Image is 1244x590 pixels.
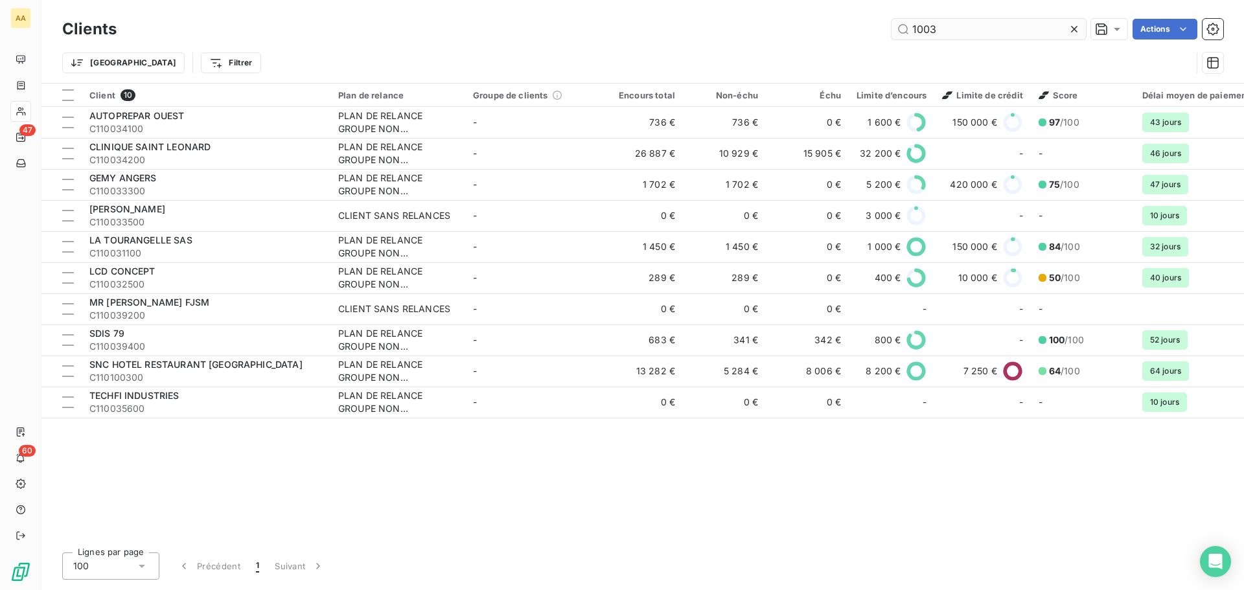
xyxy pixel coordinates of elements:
input: Rechercher [892,19,1086,40]
span: - [473,365,477,376]
span: Limite de crédit [942,90,1022,100]
span: /100 [1049,365,1080,378]
td: 0 € [683,200,766,231]
span: 10 000 € [958,271,997,284]
div: PLAN DE RELANCE GROUPE NON AUTOMATIQUE [338,358,457,384]
div: PLAN DE RELANCE GROUPE NON AUTOMATIQUE [338,389,457,415]
span: LA TOURANGELLE SAS [89,234,192,245]
span: 5 200 € [866,178,901,191]
span: GEMY ANGERS [89,172,157,183]
td: 0 € [766,387,849,418]
span: - [1039,210,1042,221]
span: - [1019,334,1023,346]
span: 60 [19,445,36,457]
span: 800 € [875,334,901,346]
span: 50 [1049,272,1061,283]
span: 150 000 € [952,240,996,253]
td: 1 702 € [600,169,683,200]
span: C110034100 [89,122,323,135]
span: - [473,148,477,159]
button: Précédent [170,552,248,580]
td: 0 € [683,293,766,324]
td: 1 702 € [683,169,766,200]
span: Client [89,90,115,100]
span: /100 [1049,240,1080,253]
div: Encours total [608,90,675,100]
div: PLAN DE RELANCE GROUPE NON AUTOMATIQUE [338,141,457,166]
td: 15 905 € [766,138,849,169]
span: 400 € [875,271,901,284]
span: 10 jours [1142,206,1187,225]
td: 0 € [766,231,849,262]
span: 7 250 € [963,365,997,378]
button: Filtrer [201,52,260,73]
span: Score [1039,90,1078,100]
td: 289 € [683,262,766,293]
span: - [1019,209,1023,222]
span: /100 [1049,334,1084,346]
span: - [1019,396,1023,409]
button: Suivant [267,552,332,580]
span: - [1039,148,1042,159]
div: PLAN DE RELANCE GROUPE NON AUTOMATIQUE [338,327,457,353]
span: C110034200 [89,153,323,166]
td: 342 € [766,324,849,356]
td: 289 € [600,262,683,293]
td: 683 € [600,324,683,356]
span: - [1039,303,1042,314]
span: - [473,396,477,407]
div: Limite d’encours [857,90,927,100]
span: 3 000 € [866,209,901,222]
span: /100 [1049,116,1079,129]
span: 64 [1049,365,1061,376]
button: 1 [248,552,267,580]
span: 43 jours [1142,113,1189,132]
td: 10 929 € [683,138,766,169]
span: 1 [256,560,259,573]
span: 8 200 € [866,365,901,378]
span: 100 [1049,334,1065,345]
span: 52 jours [1142,330,1188,350]
span: C110033500 [89,216,323,229]
h3: Clients [62,17,117,41]
td: 1 450 € [683,231,766,262]
span: [PERSON_NAME] [89,203,165,214]
span: - [1039,396,1042,407]
span: /100 [1049,271,1080,284]
td: 0 € [766,262,849,293]
span: SDIS 79 [89,328,124,339]
span: C110031100 [89,247,323,260]
span: C110100300 [89,371,323,384]
span: 420 000 € [950,178,996,191]
td: 0 € [683,387,766,418]
span: Groupe de clients [473,90,548,100]
button: Actions [1133,19,1197,40]
span: /100 [1049,178,1079,191]
span: AUTOPREPAR OUEST [89,110,184,121]
div: AA [10,8,31,28]
span: - [473,272,477,283]
span: MR [PERSON_NAME] FJSM [89,297,209,308]
span: 40 jours [1142,268,1189,288]
td: 0 € [600,387,683,418]
td: 0 € [766,293,849,324]
span: 1 600 € [868,116,901,129]
span: 97 [1049,117,1060,128]
td: 13 282 € [600,356,683,387]
span: 84 [1049,241,1061,252]
td: 5 284 € [683,356,766,387]
span: C110032500 [89,278,323,291]
td: 1 450 € [600,231,683,262]
div: PLAN DE RELANCE GROUPE NON AUTOMATIQUE [338,109,457,135]
td: 0 € [600,200,683,231]
span: 32 jours [1142,237,1188,256]
span: 10 [121,89,135,101]
span: SNC HOTEL RESTAURANT [GEOGRAPHIC_DATA] [89,359,303,370]
span: 100 [73,560,89,573]
div: Non-échu [691,90,758,100]
span: C110039200 [89,309,323,322]
span: 47 [19,124,36,136]
td: 8 006 € [766,356,849,387]
span: - [923,302,927,315]
div: Échu [774,90,841,100]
